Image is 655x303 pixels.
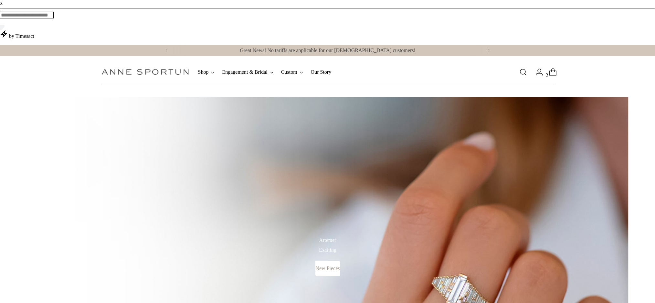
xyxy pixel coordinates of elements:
[240,48,416,53] a: Great News! No tariffs are applicable for our [DEMOGRAPHIC_DATA] customers!
[101,69,189,75] a: Anne Sportun Fine Jewellery
[530,66,543,79] a: Go to the account page
[544,72,550,78] span: 2
[281,65,303,79] button: Custom
[9,33,34,39] span: by Timesact
[517,66,530,79] a: Open search modal
[544,66,557,79] a: Open cart modal
[315,261,340,276] a: New Pieces
[311,65,332,79] a: Our Story
[198,65,215,79] button: Shop
[315,247,340,253] h2: Exciting
[315,265,340,271] span: New Pieces
[222,65,273,79] button: Engagement & Bridal
[315,237,340,243] h2: Artemer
